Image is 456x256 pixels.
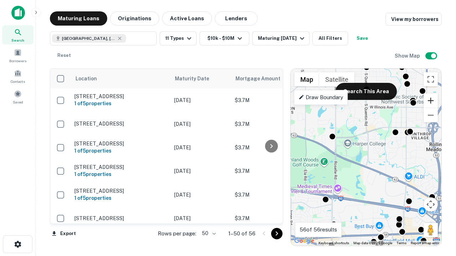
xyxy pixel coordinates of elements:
p: $3.7M [235,214,306,222]
button: Search This Area [336,83,397,100]
button: Show satellite imagery [319,72,354,86]
h6: Show Map [395,52,421,60]
button: Zoom in [424,94,438,108]
p: [STREET_ADDRESS] [74,215,167,222]
span: Search [11,37,24,43]
div: Maturing [DATE] [258,34,306,43]
p: [DATE] [174,167,228,175]
div: 0 0 [291,69,441,246]
p: Draw Boundary [299,93,343,102]
p: [DATE] [174,214,228,222]
button: Go to next page [271,228,283,239]
iframe: Chat Widget [420,199,456,233]
div: 50 [199,228,217,239]
p: [STREET_ADDRESS] [74,93,167,100]
button: Save your search to get updates of matches that match your search criteria. [351,31,374,46]
button: Show street map [294,72,319,86]
span: Borrowers [9,58,26,64]
p: [DATE] [174,191,228,199]
a: Saved [2,87,33,106]
button: Lenders [215,11,258,26]
button: Export [50,228,78,239]
p: $3.7M [235,144,306,151]
button: $10k - $10M [199,31,249,46]
p: [DATE] [174,120,228,128]
p: Rows per page: [158,229,196,238]
p: [DATE] [174,144,228,151]
span: Mortgage Amount [235,74,290,83]
th: Maturity Date [171,69,231,89]
img: capitalize-icon.png [11,6,25,20]
p: $3.7M [235,120,306,128]
h6: 1 of 5 properties [74,194,167,202]
a: Contacts [2,66,33,86]
p: [STREET_ADDRESS] [74,164,167,170]
a: Search [2,25,33,44]
span: Saved [13,99,23,105]
h6: 1 of 5 properties [74,170,167,178]
button: All Filters [312,31,348,46]
p: $3.7M [235,191,306,199]
p: [DATE] [174,96,228,104]
button: Active Loans [162,11,212,26]
img: Google [292,236,316,246]
p: $3.7M [235,96,306,104]
th: Mortgage Amount [231,69,310,89]
button: Reset [53,48,76,63]
th: Location [71,69,171,89]
p: [STREET_ADDRESS] [74,140,167,147]
button: 11 Types [160,31,197,46]
p: 1–50 of 56 [228,229,255,238]
a: Open this area in Google Maps (opens a new window) [292,236,316,246]
button: Maturing Loans [50,11,107,26]
span: Location [75,74,97,83]
button: Originations [110,11,159,26]
button: Map camera controls [424,197,438,212]
a: View my borrowers [385,13,442,26]
button: Maturing [DATE] [252,31,310,46]
h6: 1 of 5 properties [74,147,167,155]
button: Keyboard shortcuts [318,241,349,246]
p: $3.7M [235,167,306,175]
span: [GEOGRAPHIC_DATA], [GEOGRAPHIC_DATA] [62,35,115,42]
a: Terms (opens in new tab) [397,241,406,245]
h6: 1 of 5 properties [74,100,167,107]
span: Map data ©2025 Google [353,241,392,245]
button: Toggle fullscreen view [424,72,438,86]
a: Borrowers [2,46,33,65]
p: [STREET_ADDRESS] [74,188,167,194]
span: Contacts [11,79,25,84]
a: Report a map error [411,241,439,245]
p: 56 of 56 results [300,225,337,234]
p: [STREET_ADDRESS] [74,121,167,127]
button: Zoom out [424,108,438,122]
span: Maturity Date [175,74,218,83]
